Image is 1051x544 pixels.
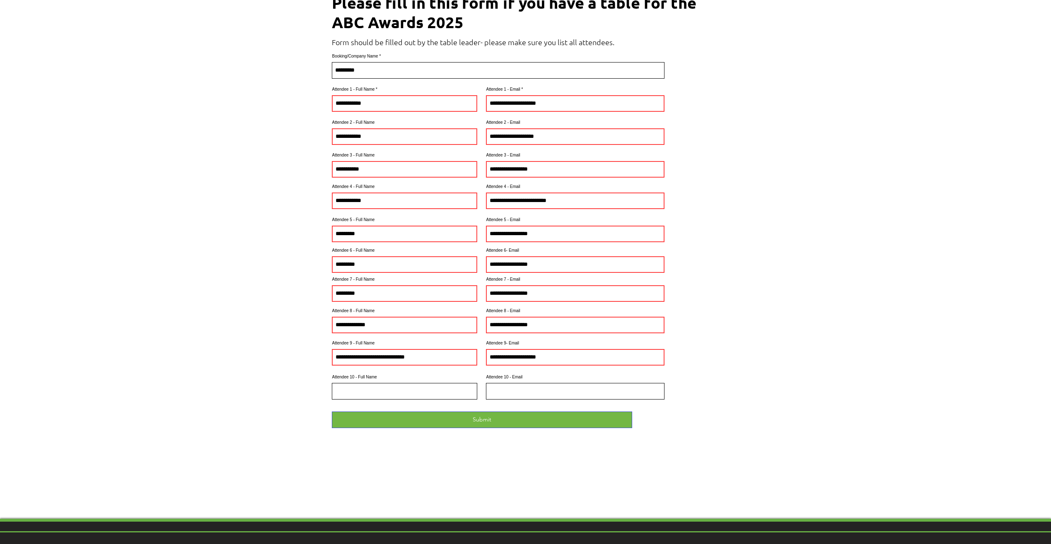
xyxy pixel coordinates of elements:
[473,416,491,424] span: Submit
[332,309,477,313] label: Attendee 8 - Full Name
[486,218,664,222] label: Attendee 5 - Email
[332,277,477,282] label: Attendee 7 - Full Name
[486,185,664,189] label: Attendee 4 - Email
[332,341,477,345] label: Attendee 9 - Full Name
[332,375,477,379] label: Attendee 10 - Full Name
[486,309,664,313] label: Attendee 8 - Email
[486,87,664,91] label: Attendee 1 - Email
[486,153,664,157] label: Attendee 3 - Email
[332,87,477,91] label: Attendee 1 - Full Name
[332,120,477,125] label: Attendee 2 - Full Name
[332,412,632,428] button: Submit
[486,120,664,125] label: Attendee 2 - Email
[486,248,664,253] label: Attendee 6- Email
[486,277,664,282] label: Attendee 7 - Email
[332,185,477,189] label: Attendee 4 - Full Name
[332,153,477,157] label: Attendee 3 - Full Name
[332,87,477,112] div: main content
[332,37,614,47] span: Form should be filled out by the table leader- please make sure you list all attendees.
[332,248,477,253] label: Attendee 6 - Full Name
[486,341,664,345] label: Attendee 9- Email
[332,54,664,58] label: Booking/Company Name
[486,375,664,379] label: Attendee 10 - Email
[332,218,477,222] label: Attendee 5 - Full Name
